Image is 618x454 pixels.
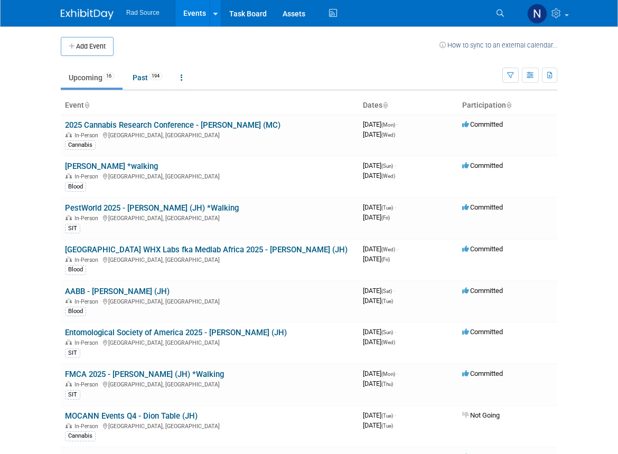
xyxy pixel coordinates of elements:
span: Committed [462,328,503,336]
a: Past194 [125,68,171,88]
span: Committed [462,287,503,295]
span: [DATE] [363,245,398,253]
div: [GEOGRAPHIC_DATA], [GEOGRAPHIC_DATA] [65,130,354,139]
a: Entomological Society of America 2025 - [PERSON_NAME] (JH) [65,328,287,337]
div: [GEOGRAPHIC_DATA], [GEOGRAPHIC_DATA] [65,421,354,430]
span: [DATE] [363,172,395,179]
span: Committed [462,203,503,211]
span: [DATE] [363,203,396,211]
span: [DATE] [363,297,393,305]
th: Dates [359,97,458,115]
span: (Mon) [381,122,395,128]
img: In-Person Event [65,381,72,386]
img: In-Person Event [65,423,72,428]
a: PestWorld 2025 - [PERSON_NAME] (JH) *Walking [65,203,239,213]
div: [GEOGRAPHIC_DATA], [GEOGRAPHIC_DATA] [65,338,354,346]
a: FMCA 2025 - [PERSON_NAME] (JH) *Walking [65,370,224,379]
span: (Wed) [381,173,395,179]
span: In-Person [74,381,101,388]
span: (Sun) [381,163,393,169]
span: (Wed) [381,339,395,345]
span: (Mon) [381,371,395,377]
span: In-Person [74,132,101,139]
a: AABB - [PERSON_NAME] (JH) [65,287,170,296]
img: In-Person Event [65,257,72,262]
span: In-Person [74,339,101,346]
a: How to sync to an external calendar... [439,41,557,49]
div: [GEOGRAPHIC_DATA], [GEOGRAPHIC_DATA] [65,297,354,305]
span: [DATE] [363,370,398,377]
span: - [397,120,398,128]
span: In-Person [74,173,101,180]
a: 2025 Cannabis Research Conference - [PERSON_NAME] (MC) [65,120,280,130]
div: Cannabis [65,140,96,150]
span: [DATE] [363,421,393,429]
img: In-Person Event [65,215,72,220]
span: [DATE] [363,380,393,387]
span: In-Person [74,257,101,263]
div: Blood [65,265,86,275]
div: [GEOGRAPHIC_DATA], [GEOGRAPHIC_DATA] [65,213,354,222]
div: Cannabis [65,431,96,441]
span: - [397,370,398,377]
span: (Sat) [381,288,392,294]
a: Upcoming16 [61,68,123,88]
a: MOCANN Events Q4 - Dion Table (JH) [65,411,198,421]
span: (Wed) [381,132,395,138]
th: Participation [458,97,557,115]
span: [DATE] [363,287,395,295]
span: (Fri) [381,215,390,221]
span: - [397,245,398,253]
span: Not Going [462,411,500,419]
span: In-Person [74,423,101,430]
div: SIT [65,390,80,400]
span: (Tue) [381,298,393,304]
img: In-Person Event [65,132,72,137]
div: Blood [65,182,86,192]
span: [DATE] [363,338,395,346]
img: ExhibitDay [61,9,114,20]
th: Event [61,97,359,115]
span: [DATE] [363,120,398,128]
span: [DATE] [363,162,396,169]
span: (Thu) [381,381,393,387]
span: - [395,162,396,169]
span: - [395,328,396,336]
a: Sort by Event Name [84,101,89,109]
span: (Wed) [381,247,395,252]
a: [PERSON_NAME] *walking [65,162,158,171]
span: - [395,203,396,211]
span: - [394,287,395,295]
span: (Tue) [381,413,393,419]
span: - [395,411,396,419]
span: In-Person [74,215,101,222]
span: [DATE] [363,213,390,221]
span: 194 [148,72,163,80]
span: Committed [462,245,503,253]
span: Committed [462,120,503,128]
span: 16 [103,72,115,80]
div: SIT [65,224,80,233]
span: [DATE] [363,130,395,138]
img: In-Person Event [65,298,72,304]
a: [GEOGRAPHIC_DATA] WHX Labs fka Medlab Africa 2025 - [PERSON_NAME] (JH) [65,245,348,254]
div: Blood [65,307,86,316]
img: In-Person Event [65,339,72,345]
span: (Tue) [381,423,393,429]
button: Add Event [61,37,114,56]
span: [DATE] [363,411,396,419]
div: [GEOGRAPHIC_DATA], [GEOGRAPHIC_DATA] [65,380,354,388]
span: [DATE] [363,328,396,336]
span: (Tue) [381,205,393,211]
div: SIT [65,348,80,358]
span: (Sun) [381,329,393,335]
div: [GEOGRAPHIC_DATA], [GEOGRAPHIC_DATA] [65,255,354,263]
span: Committed [462,370,503,377]
div: [GEOGRAPHIC_DATA], [GEOGRAPHIC_DATA] [65,172,354,180]
img: In-Person Event [65,173,72,178]
span: (Fri) [381,257,390,262]
span: Committed [462,162,503,169]
span: Rad Source [126,9,160,16]
span: In-Person [74,298,101,305]
a: Sort by Start Date [382,101,388,109]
